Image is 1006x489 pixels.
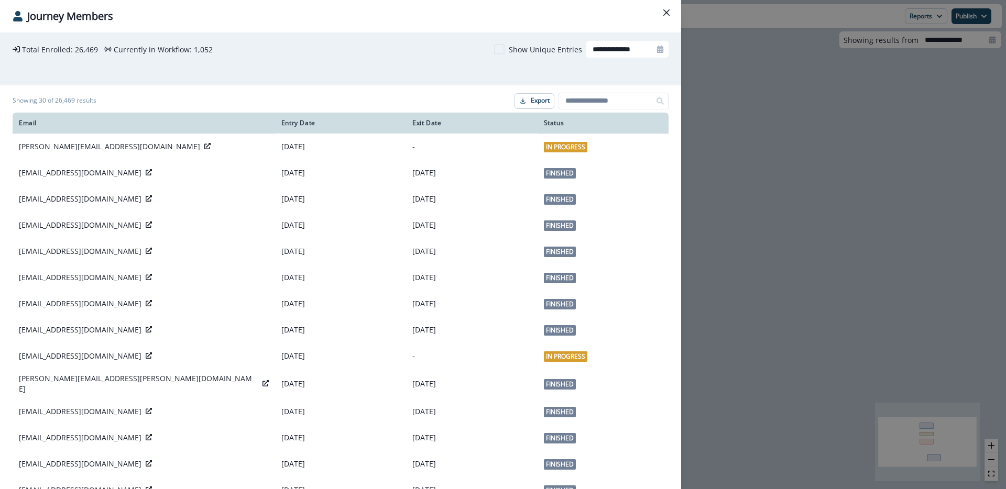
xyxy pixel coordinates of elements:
[19,406,141,417] p: [EMAIL_ADDRESS][DOMAIN_NAME]
[281,298,400,309] p: [DATE]
[412,351,531,361] p: -
[19,373,258,394] p: [PERSON_NAME][EMAIL_ADDRESS][PERSON_NAME][DOMAIN_NAME]
[509,44,582,55] p: Show Unique Entries
[194,44,213,55] p: 1,052
[544,247,576,257] span: Finished
[544,194,576,205] span: Finished
[281,406,400,417] p: [DATE]
[13,97,96,104] h1: Showing 30 of 26,469 results
[281,141,400,152] p: [DATE]
[412,168,531,178] p: [DATE]
[544,407,576,417] span: Finished
[281,351,400,361] p: [DATE]
[412,432,531,443] p: [DATE]
[412,406,531,417] p: [DATE]
[22,44,73,55] p: Total Enrolled:
[544,459,576,470] span: Finished
[412,119,531,127] div: Exit Date
[412,194,531,204] p: [DATE]
[412,379,531,389] p: [DATE]
[281,119,400,127] div: Entry Date
[658,4,675,21] button: Close
[281,379,400,389] p: [DATE]
[27,8,113,24] p: Journey Members
[19,168,141,178] p: [EMAIL_ADDRESS][DOMAIN_NAME]
[19,119,269,127] div: Email
[544,299,576,309] span: Finished
[281,246,400,257] p: [DATE]
[544,325,576,336] span: Finished
[19,325,141,335] p: [EMAIL_ADDRESS][DOMAIN_NAME]
[412,220,531,230] p: [DATE]
[412,298,531,309] p: [DATE]
[281,432,400,443] p: [DATE]
[19,194,141,204] p: [EMAIL_ADDRESS][DOMAIN_NAME]
[412,325,531,335] p: [DATE]
[19,432,141,443] p: [EMAIL_ADDRESS][DOMAIN_NAME]
[412,246,531,257] p: [DATE]
[515,93,554,109] button: Export
[544,220,576,231] span: Finished
[19,220,141,230] p: [EMAIL_ADDRESS][DOMAIN_NAME]
[281,325,400,335] p: [DATE]
[544,119,662,127] div: Status
[544,379,576,390] span: Finished
[281,168,400,178] p: [DATE]
[544,273,576,283] span: Finished
[544,351,587,362] span: In Progress
[544,433,576,443] span: Finished
[19,141,200,152] p: [PERSON_NAME][EMAIL_ADDRESS][DOMAIN_NAME]
[412,141,531,152] p: -
[281,220,400,230] p: [DATE]
[75,44,98,55] p: 26,469
[281,459,400,469] p: [DATE]
[531,97,550,104] p: Export
[19,351,141,361] p: [EMAIL_ADDRESS][DOMAIN_NAME]
[19,459,141,469] p: [EMAIL_ADDRESS][DOMAIN_NAME]
[19,298,141,309] p: [EMAIL_ADDRESS][DOMAIN_NAME]
[544,168,576,179] span: Finished
[114,44,192,55] p: Currently in Workflow:
[19,272,141,283] p: [EMAIL_ADDRESS][DOMAIN_NAME]
[281,194,400,204] p: [DATE]
[412,272,531,283] p: [DATE]
[281,272,400,283] p: [DATE]
[544,142,587,152] span: In Progress
[412,459,531,469] p: [DATE]
[19,246,141,257] p: [EMAIL_ADDRESS][DOMAIN_NAME]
